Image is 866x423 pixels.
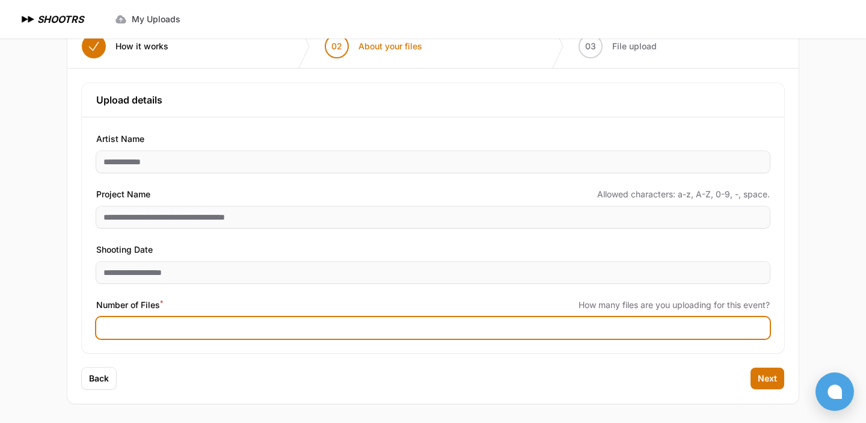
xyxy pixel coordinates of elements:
[96,242,153,257] span: Shooting Date
[19,12,84,26] a: SHOOTRS SHOOTRS
[19,12,37,26] img: SHOOTRS
[89,372,109,384] span: Back
[310,25,437,68] button: 02 About your files
[564,25,671,68] button: 03 File upload
[579,299,770,311] span: How many files are you uploading for this event?
[108,8,188,30] a: My Uploads
[751,368,784,389] button: Next
[758,372,777,384] span: Next
[96,132,144,146] span: Artist Name
[82,368,116,389] button: Back
[96,298,163,312] span: Number of Files
[132,13,180,25] span: My Uploads
[96,187,150,202] span: Project Name
[331,40,342,52] span: 02
[358,40,422,52] span: About your files
[585,40,596,52] span: 03
[115,40,168,52] span: How it works
[612,40,657,52] span: File upload
[96,93,770,107] h3: Upload details
[597,188,770,200] span: Allowed characters: a-z, A-Z, 0-9, -, space.
[37,12,84,26] h1: SHOOTRS
[815,372,854,411] button: Open chat window
[67,25,183,68] button: How it works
